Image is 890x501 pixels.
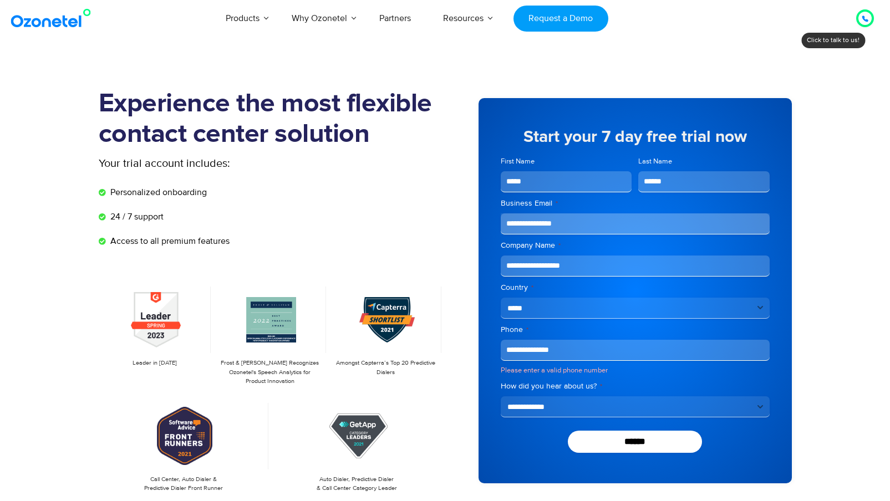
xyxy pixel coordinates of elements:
[277,475,436,493] p: Auto Dialer, Predictive Dialer & Call Center Category Leader
[513,6,608,32] a: Request a Demo
[501,282,770,293] label: Country
[99,89,445,150] h1: Experience the most flexible contact center solution
[638,156,770,167] label: Last Name
[501,156,632,167] label: First Name
[104,475,263,493] p: Call Center, Auto Dialer & Predictive Dialer Front Runner
[99,155,362,172] p: Your trial account includes:
[501,381,770,392] label: How did you hear about us?
[501,324,770,335] label: Phone
[335,359,436,377] p: Amongst Capterra’s Top 20 Predictive Dialers
[501,240,770,251] label: Company Name
[220,359,321,386] p: Frost & [PERSON_NAME] Recognizes Ozonetel's Speech Analytics for Product Innovation
[108,186,207,199] span: Personalized onboarding
[108,234,230,248] span: Access to all premium features
[501,198,770,209] label: Business Email
[501,365,770,376] div: Please enter a valid phone number
[108,210,164,223] span: 24 / 7 support
[104,359,205,368] p: Leader in [DATE]
[501,129,770,145] h5: Start your 7 day free trial now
